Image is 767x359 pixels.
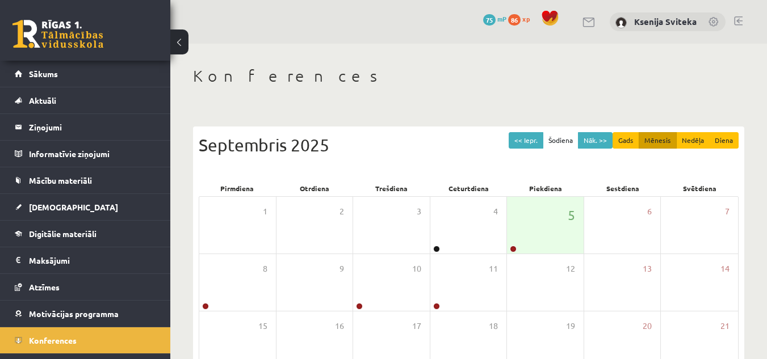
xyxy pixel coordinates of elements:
[613,132,639,149] button: Gads
[15,194,156,220] a: [DEMOGRAPHIC_DATA]
[29,229,97,239] span: Digitālie materiāli
[29,335,77,345] span: Konferences
[720,320,730,332] span: 21
[353,180,430,196] div: Trešdiena
[489,263,498,275] span: 11
[15,167,156,193] a: Mācību materiāli
[15,301,156,327] a: Motivācijas programma
[661,180,739,196] div: Svētdiena
[29,175,92,185] span: Mācību materiāli
[15,141,156,167] a: Informatīvie ziņojumi
[647,205,652,218] span: 6
[509,132,543,149] button: << Iepr.
[483,14,506,23] a: 75 mP
[199,180,276,196] div: Pirmdiena
[258,320,267,332] span: 15
[497,14,506,23] span: mP
[522,14,530,23] span: xp
[566,320,575,332] span: 19
[639,132,677,149] button: Mēnesis
[412,320,421,332] span: 17
[483,14,496,26] span: 75
[615,17,627,28] img: Ksenija Sviteka
[276,180,353,196] div: Otrdiena
[15,61,156,87] a: Sākums
[417,205,421,218] span: 3
[340,205,344,218] span: 2
[15,247,156,273] a: Maksājumi
[584,180,661,196] div: Sestdiena
[193,66,744,86] h1: Konferences
[335,320,344,332] span: 16
[199,132,739,158] div: Septembris 2025
[263,205,267,218] span: 1
[508,14,521,26] span: 86
[493,205,498,218] span: 4
[29,141,156,167] legend: Informatīvie ziņojumi
[15,114,156,140] a: Ziņojumi
[508,14,535,23] a: 86 xp
[543,132,579,149] button: Šodiena
[578,132,613,149] button: Nāk. >>
[676,132,710,149] button: Nedēļa
[15,327,156,353] a: Konferences
[15,274,156,300] a: Atzīmes
[725,205,730,218] span: 7
[29,309,119,319] span: Motivācijas programma
[709,132,739,149] button: Diena
[430,180,508,196] div: Ceturtdiena
[634,16,697,27] a: Ksenija Sviteka
[29,95,56,105] span: Aktuāli
[29,69,58,79] span: Sākums
[568,205,575,225] span: 5
[29,282,60,292] span: Atzīmes
[566,263,575,275] span: 12
[507,180,584,196] div: Piekdiena
[29,202,118,212] span: [DEMOGRAPHIC_DATA]
[412,263,421,275] span: 10
[263,263,267,275] span: 8
[12,20,103,48] a: Rīgas 1. Tālmācības vidusskola
[29,114,156,140] legend: Ziņojumi
[15,87,156,113] a: Aktuāli
[643,320,652,332] span: 20
[340,263,344,275] span: 9
[15,221,156,247] a: Digitālie materiāli
[643,263,652,275] span: 13
[489,320,498,332] span: 18
[29,247,156,273] legend: Maksājumi
[720,263,730,275] span: 14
